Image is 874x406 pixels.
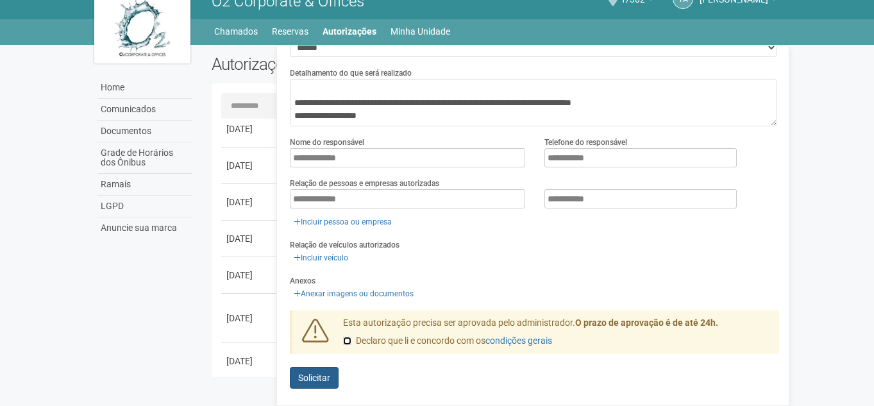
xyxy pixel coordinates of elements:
a: Minha Unidade [391,22,450,40]
a: Incluir pessoa ou empresa [290,215,396,229]
a: Anexar imagens ou documentos [290,287,417,301]
label: Nome do responsável [290,137,364,148]
a: Anuncie sua marca [97,217,192,239]
a: Home [97,77,192,99]
button: Solicitar [290,367,339,389]
div: [DATE] [226,312,274,325]
div: [DATE] [226,196,274,208]
a: Incluir veículo [290,251,352,265]
label: Telefone do responsável [544,137,627,148]
a: Reservas [272,22,308,40]
a: condições gerais [485,335,552,346]
input: Declaro que li e concordo com oscondições gerais [343,337,351,345]
a: Grade de Horários dos Ônibus [97,142,192,174]
a: Comunicados [97,99,192,121]
a: Ramais [97,174,192,196]
div: Esta autorização precisa ser aprovada pelo administrador. [333,317,780,354]
label: Relação de pessoas e empresas autorizadas [290,178,439,189]
div: [DATE] [226,355,274,368]
div: [DATE] [226,159,274,172]
span: Solicitar [298,373,330,383]
a: Autorizações [323,22,376,40]
label: Detalhamento do que será realizado [290,67,412,79]
div: [DATE] [226,123,274,135]
h2: Autorizações [212,55,486,74]
label: Declaro que li e concordo com os [343,335,552,348]
a: LGPD [97,196,192,217]
strong: O prazo de aprovação é de até 24h. [575,317,718,328]
a: Documentos [97,121,192,142]
div: [DATE] [226,232,274,245]
label: Relação de veículos autorizados [290,239,399,251]
a: Chamados [214,22,258,40]
div: [DATE] [226,269,274,282]
label: Anexos [290,275,315,287]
